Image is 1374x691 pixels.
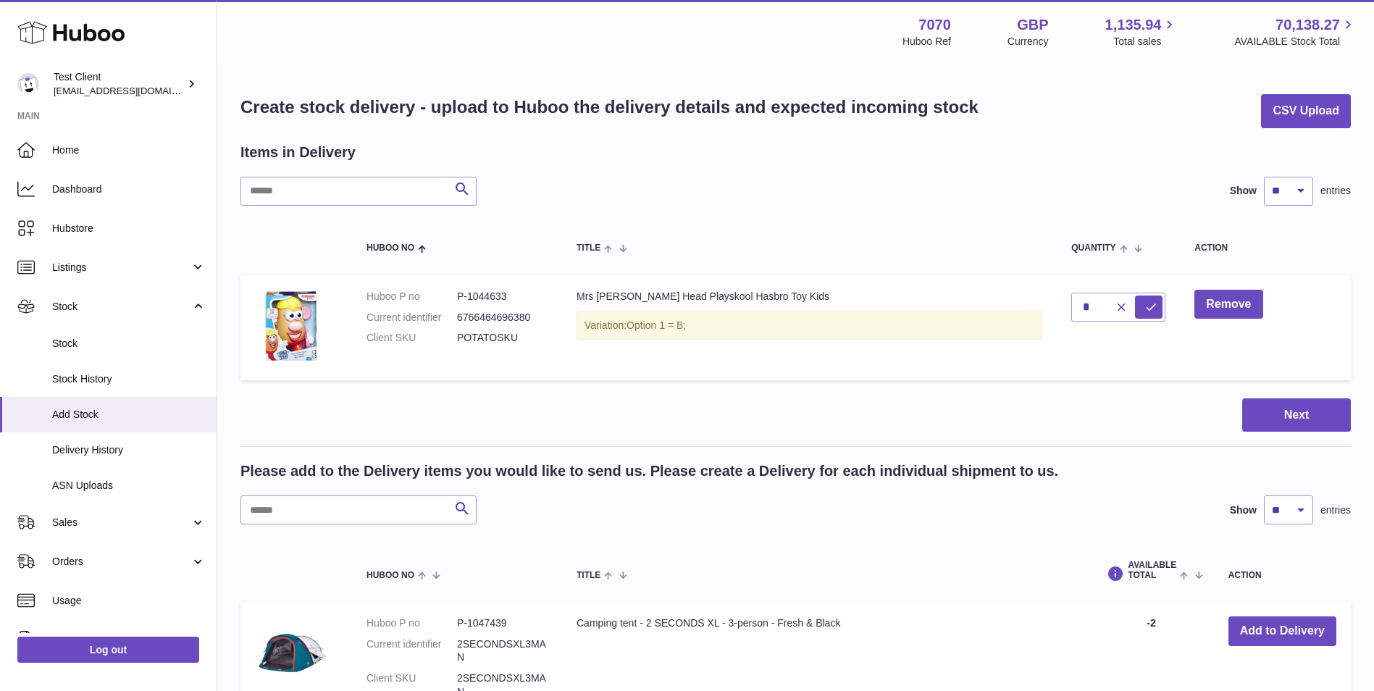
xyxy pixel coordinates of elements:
span: Add Stock [52,408,206,422]
button: Remove [1194,290,1262,319]
div: Currency [1008,35,1049,49]
div: Action [1228,571,1336,580]
dd: 6766464696380 [457,311,548,324]
span: Total sales [1113,35,1178,49]
dt: Current identifier [366,637,457,665]
dt: Client SKU [366,331,457,345]
span: Usage [52,594,206,608]
a: Log out [17,637,199,663]
a: 70,138.27 AVAILABLE Stock Total [1234,15,1357,49]
span: 70,138.27 [1275,15,1340,35]
span: AVAILABLE Total [1128,561,1176,579]
dd: P-1047439 [457,616,548,630]
span: Delivery History [52,443,206,457]
span: Stock History [52,372,206,386]
span: Orders [52,555,190,569]
button: CSV Upload [1261,94,1351,128]
span: Huboo no [366,571,414,580]
span: Listings [52,261,190,275]
dt: Current identifier [366,311,457,324]
dd: 2SECONDSXL3MAN [457,637,548,665]
span: entries [1320,503,1351,517]
span: Stock [52,300,190,314]
span: 1,135.94 [1105,15,1162,35]
dd: P-1044633 [457,290,548,303]
button: Next [1242,398,1351,432]
span: AVAILABLE Stock Total [1234,35,1357,49]
span: Quantity [1071,243,1115,253]
span: Huboo no [366,243,414,253]
div: Huboo Ref [902,35,951,49]
button: Add to Delivery [1228,616,1336,646]
div: Action [1194,243,1336,253]
label: Show [1230,503,1257,517]
dd: POTATOSKU [457,331,548,345]
h2: Please add to the Delivery items you would like to send us. Please create a Delivery for each ind... [240,461,1058,481]
img: Mrs Potato Head Playskool Hasbro Toy Kids [255,290,327,362]
span: entries [1320,184,1351,198]
span: Option 1 = B; [627,319,686,331]
strong: GBP [1017,15,1048,35]
strong: 7070 [918,15,951,35]
span: Dashboard [52,183,206,196]
h2: Items in Delivery [240,143,356,162]
span: ASN Uploads [52,479,206,493]
dt: Huboo P no [366,290,457,303]
div: Variation: [577,311,1042,340]
img: Camping tent - 2 SECONDS XL - 3-person - Fresh & Black [255,616,327,689]
span: Title [577,571,600,580]
label: Show [1230,184,1257,198]
span: Stock [52,337,206,351]
span: Hubstore [52,222,206,235]
h1: Create stock delivery - upload to Huboo the delivery details and expected incoming stock [240,96,979,119]
span: Title [577,243,600,253]
a: 1,135.94 Total sales [1105,15,1178,49]
td: Mrs [PERSON_NAME] Head Playskool Hasbro Toy Kids [562,275,1057,380]
dt: Huboo P no [366,616,457,630]
div: Test Client [54,70,184,98]
span: Home [52,143,206,157]
span: [EMAIL_ADDRESS][DOMAIN_NAME] [54,85,213,96]
span: Sales [52,516,190,529]
img: internalAdmin-7070@internal.huboo.com [17,73,39,95]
